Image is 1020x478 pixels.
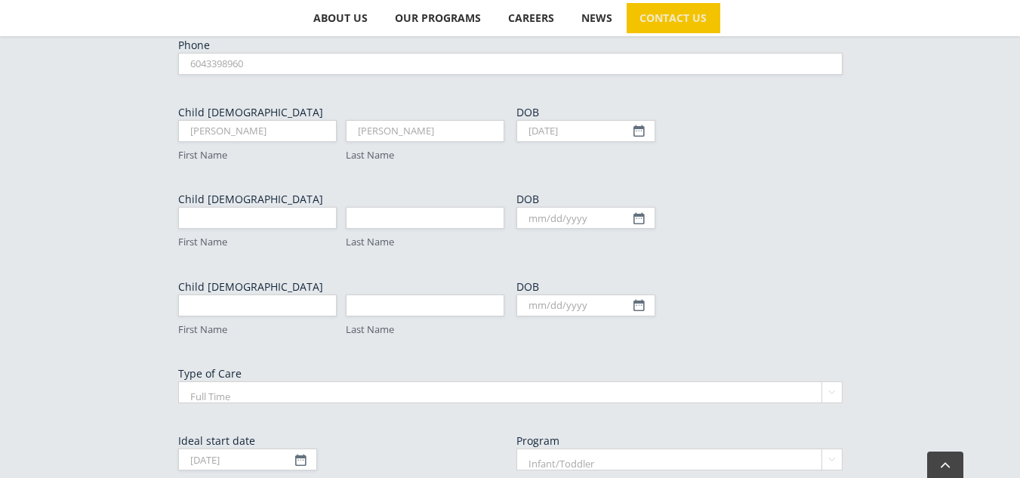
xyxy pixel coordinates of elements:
[382,3,495,33] a: OUR PROGRAMS
[346,148,504,162] label: Last Name
[178,148,337,162] label: First Name
[300,3,381,33] a: ABOUT US
[178,38,843,53] label: Phone
[516,295,655,316] input: mm/dd/yyyy
[516,207,655,229] input: mm/dd/yyyy
[639,13,707,23] span: CONTACT US
[516,192,843,207] label: DOB
[178,433,504,449] label: Ideal start date
[581,13,612,23] span: NEWS
[516,279,843,295] label: DOB
[627,3,720,33] a: CONTACT US
[569,3,626,33] a: NEWS
[516,433,843,449] label: Program
[516,120,655,142] input: mm/dd/yyyy
[178,366,843,381] label: Type of Care
[346,235,504,249] label: Last Name
[178,279,323,295] legend: Child [DEMOGRAPHIC_DATA]
[178,105,323,120] legend: Child [DEMOGRAPHIC_DATA]
[346,322,504,337] label: Last Name
[495,3,568,33] a: CAREERS
[508,13,554,23] span: CAREERS
[178,449,317,470] input: mm/dd/yyyy
[178,192,323,207] legend: Child [DEMOGRAPHIC_DATA]
[178,322,337,337] label: First Name
[178,235,337,249] label: First Name
[516,105,843,120] label: DOB
[313,13,368,23] span: ABOUT US
[395,13,481,23] span: OUR PROGRAMS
